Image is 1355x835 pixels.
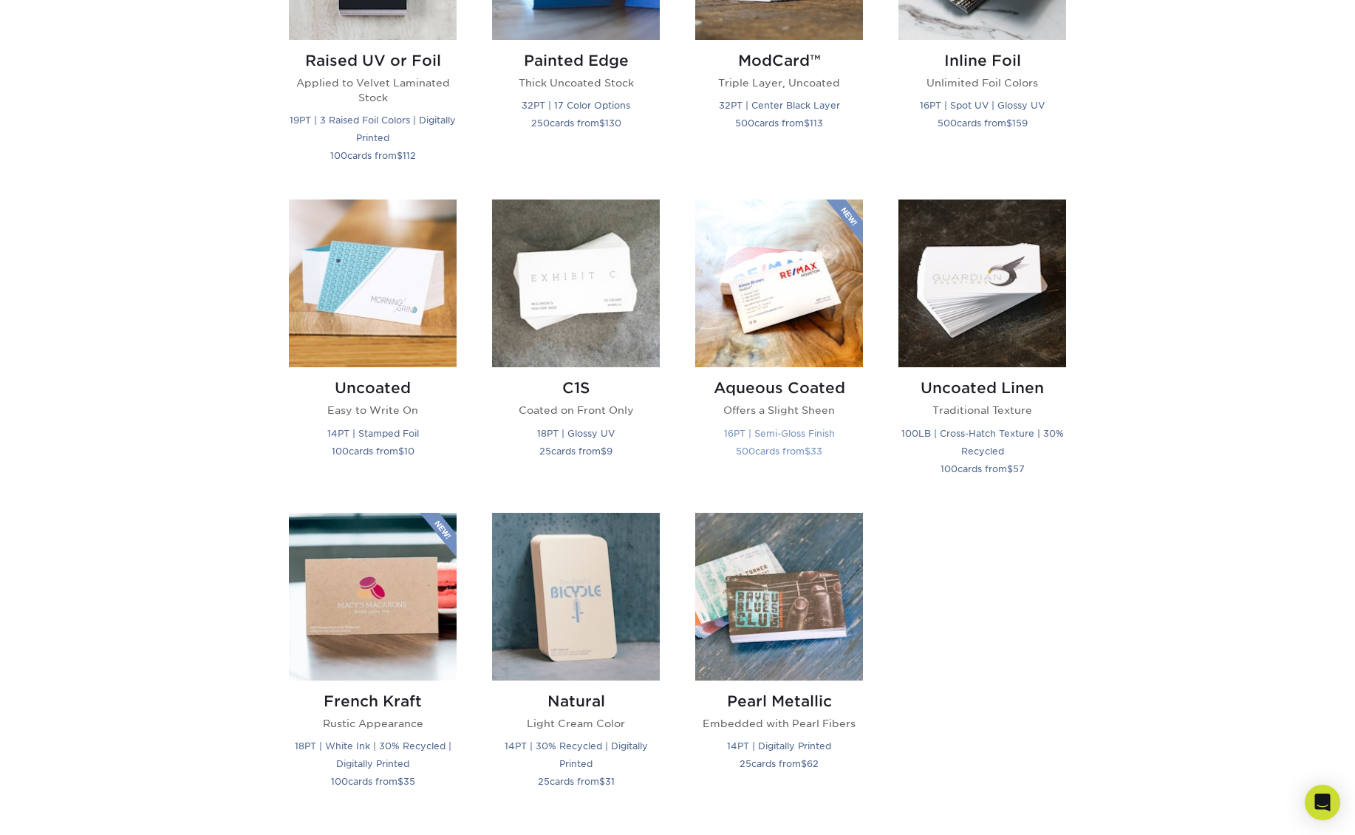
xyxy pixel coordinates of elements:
[695,379,863,397] h2: Aqueous Coated
[898,379,1066,397] h2: Uncoated Linen
[537,428,615,439] small: 18PT | Glossy UV
[736,446,755,457] span: 500
[1006,117,1012,129] span: $
[327,428,419,439] small: 14PT | Stamped Foil
[289,692,457,710] h2: French Kraft
[599,776,605,787] span: $
[492,403,660,417] p: Coated on Front Only
[538,776,550,787] span: 25
[492,379,660,397] h2: C1S
[898,200,1066,367] img: Uncoated Linen Business Cards
[538,776,615,787] small: cards from
[607,446,612,457] span: 9
[735,117,823,129] small: cards from
[289,200,457,494] a: Uncoated Business Cards Uncoated Easy to Write On 14PT | Stamped Foil 100cards from$10
[605,776,615,787] span: 31
[601,446,607,457] span: $
[539,446,612,457] small: cards from
[695,513,863,808] a: Pearl Metallic Business Cards Pearl Metallic Embedded with Pearl Fibers 14PT | Digitally Printed ...
[397,776,403,787] span: $
[332,446,414,457] small: cards from
[724,428,835,439] small: 16PT | Semi-Gloss Finish
[695,403,863,417] p: Offers a Slight Sheen
[938,117,1028,129] small: cards from
[898,200,1066,494] a: Uncoated Linen Business Cards Uncoated Linen Traditional Texture 100LB | Cross-Hatch Texture | 30...
[695,692,863,710] h2: Pearl Metallic
[735,117,754,129] span: 500
[1013,463,1025,474] span: 57
[290,115,456,143] small: 19PT | 3 Raised Foil Colors | Digitally Printed
[1305,785,1340,820] div: Open Intercom Messenger
[539,446,551,457] span: 25
[941,463,1025,474] small: cards from
[492,513,660,681] img: Natural Business Cards
[289,75,457,106] p: Applied to Velvet Laminated Stock
[492,692,660,710] h2: Natural
[492,716,660,731] p: Light Cream Color
[332,446,349,457] span: 100
[289,403,457,417] p: Easy to Write On
[807,758,819,769] span: 62
[695,200,863,367] img: Aqueous Coated Business Cards
[289,379,457,397] h2: Uncoated
[920,100,1045,111] small: 16PT | Spot UV | Glossy UV
[801,758,807,769] span: $
[605,117,621,129] span: 130
[1007,463,1013,474] span: $
[898,403,1066,417] p: Traditional Texture
[1012,117,1028,129] span: 159
[531,117,550,129] span: 250
[531,117,621,129] small: cards from
[289,200,457,367] img: Uncoated Business Cards
[295,740,451,769] small: 18PT | White Ink | 30% Recycled | Digitally Printed
[727,740,831,751] small: 14PT | Digitally Printed
[492,75,660,90] p: Thick Uncoated Stock
[941,463,958,474] span: 100
[404,446,414,457] span: 10
[736,446,822,457] small: cards from
[403,150,416,161] span: 112
[695,75,863,90] p: Triple Layer, Uncoated
[289,716,457,731] p: Rustic Appearance
[289,513,457,808] a: French Kraft Business Cards French Kraft Rustic Appearance 18PT | White Ink | 30% Recycled | Digi...
[397,150,403,161] span: $
[898,52,1066,69] h2: Inline Foil
[403,776,415,787] span: 35
[901,428,1064,457] small: 100LB | Cross-Hatch Texture | 30% Recycled
[398,446,404,457] span: $
[289,52,457,69] h2: Raised UV or Foil
[492,200,660,494] a: C1S Business Cards C1S Coated on Front Only 18PT | Glossy UV 25cards from$9
[492,513,660,808] a: Natural Business Cards Natural Light Cream Color 14PT | 30% Recycled | Digitally Printed 25cards ...
[522,100,630,111] small: 32PT | 17 Color Options
[740,758,751,769] span: 25
[938,117,957,129] span: 500
[810,446,822,457] span: 33
[492,52,660,69] h2: Painted Edge
[505,740,648,769] small: 14PT | 30% Recycled | Digitally Printed
[289,513,457,681] img: French Kraft Business Cards
[331,776,415,787] small: cards from
[826,200,863,244] img: New Product
[898,75,1066,90] p: Unlimited Foil Colors
[492,200,660,367] img: C1S Business Cards
[805,446,810,457] span: $
[599,117,605,129] span: $
[695,513,863,681] img: Pearl Metallic Business Cards
[695,200,863,494] a: Aqueous Coated Business Cards Aqueous Coated Offers a Slight Sheen 16PT | Semi-Gloss Finish 500ca...
[330,150,347,161] span: 100
[810,117,823,129] span: 113
[695,716,863,731] p: Embedded with Pearl Fibers
[740,758,819,769] small: cards from
[331,776,348,787] span: 100
[695,52,863,69] h2: ModCard™
[719,100,840,111] small: 32PT | Center Black Layer
[330,150,416,161] small: cards from
[804,117,810,129] span: $
[420,513,457,557] img: New Product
